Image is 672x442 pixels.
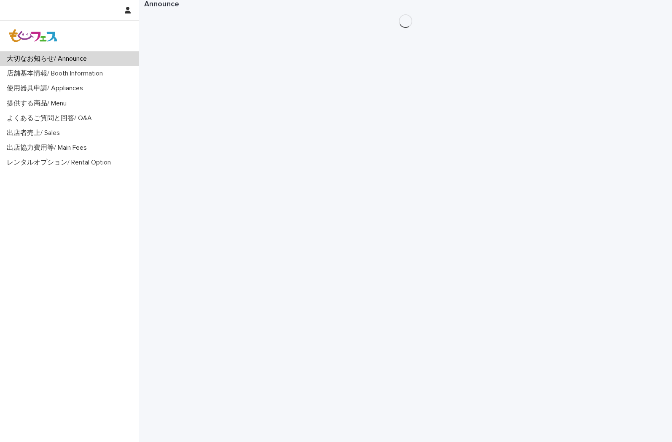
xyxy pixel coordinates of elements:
p: よくあるご質問と回答/ Q&A [3,114,99,122]
p: 大切なお知らせ/ Announce [3,55,94,63]
img: Z8gcrWHQVC4NX3Wf4olx [7,27,60,44]
p: 使用器具申請/ Appliances [3,84,90,92]
p: 出店協力費用等/ Main Fees [3,144,94,152]
p: 店舗基本情報/ Booth Information [3,70,110,78]
p: 出店者売上/ Sales [3,129,67,137]
p: レンタルオプション/ Rental Option [3,159,118,167]
p: 提供する商品/ Menu [3,100,73,108]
